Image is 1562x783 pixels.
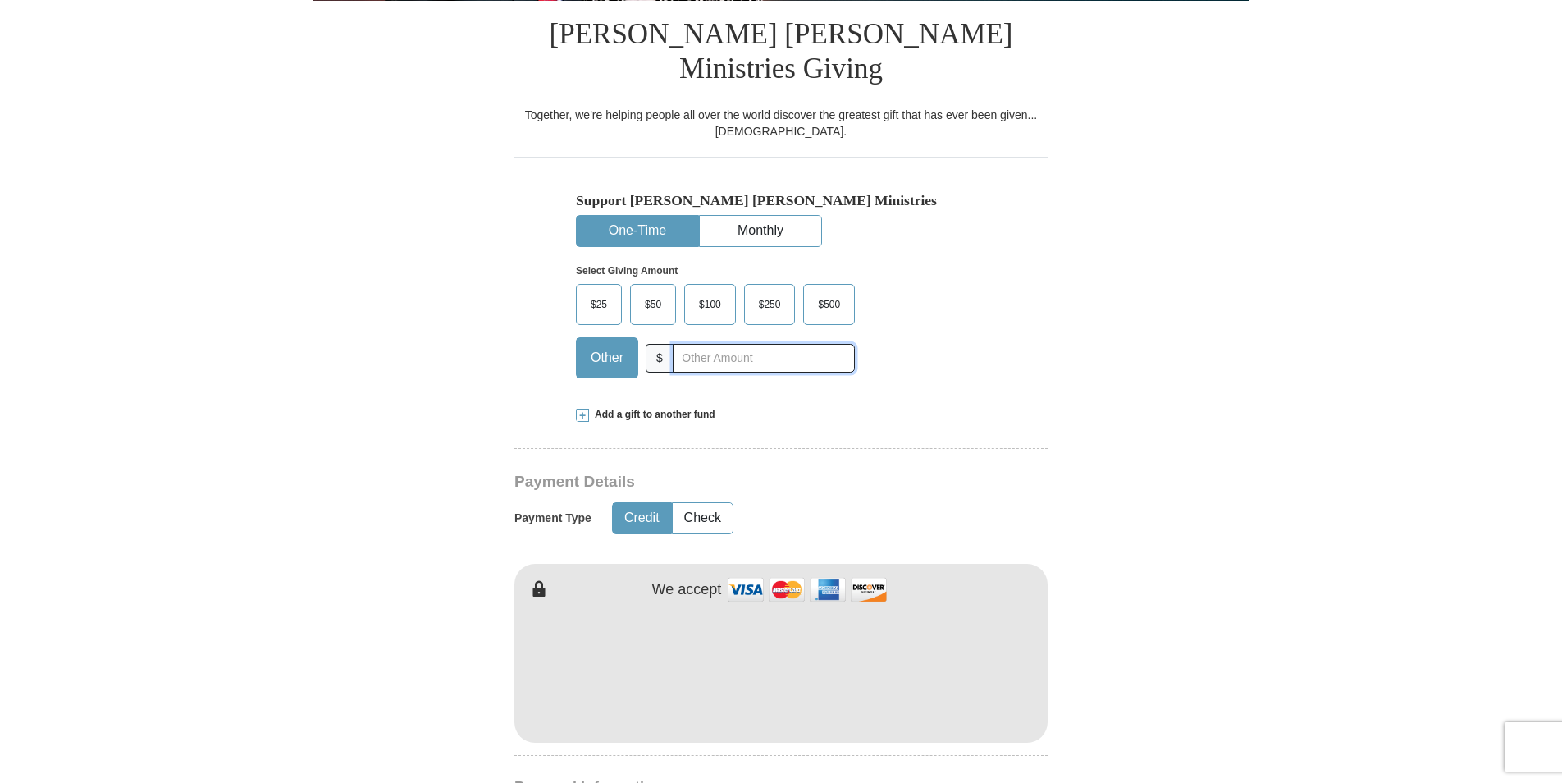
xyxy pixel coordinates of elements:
span: $100 [691,292,729,317]
span: $25 [582,292,615,317]
input: Other Amount [673,344,855,373]
span: Add a gift to another fund [589,408,715,422]
h1: [PERSON_NAME] [PERSON_NAME] Ministries Giving [514,1,1048,107]
button: Check [673,503,733,533]
span: $500 [810,292,848,317]
button: Monthly [700,216,821,246]
button: Credit [613,503,671,533]
img: credit cards accepted [725,572,889,607]
span: $ [646,344,674,373]
button: One-Time [577,216,698,246]
h3: Payment Details [514,473,933,492]
span: Other [582,346,632,370]
strong: Select Giving Amount [576,265,678,277]
h5: Payment Type [514,511,591,525]
h5: Support [PERSON_NAME] [PERSON_NAME] Ministries [576,192,986,209]
span: $50 [637,292,669,317]
span: $250 [751,292,789,317]
h4: We accept [652,581,722,599]
div: Together, we're helping people all over the world discover the greatest gift that has ever been g... [514,107,1048,140]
